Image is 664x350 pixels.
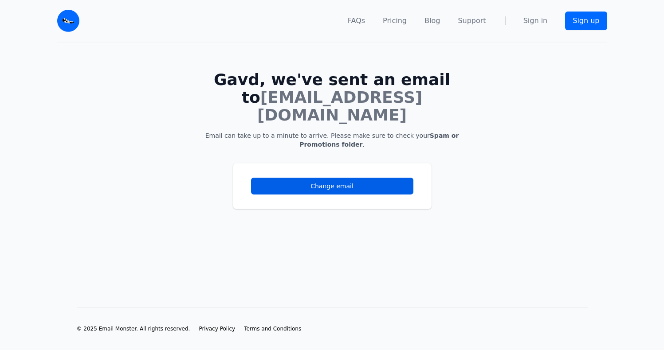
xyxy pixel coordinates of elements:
h1: Gavd, we've sent an email to [204,71,460,124]
a: FAQs [348,16,365,26]
span: [EMAIL_ADDRESS][DOMAIN_NAME] [257,88,422,124]
a: Sign in [523,16,548,26]
li: © 2025 Email Monster. All rights reserved. [77,325,190,332]
a: Terms and Conditions [244,325,301,332]
a: Sign up [565,12,607,30]
a: Privacy Policy [199,325,235,332]
img: Email Monster [57,10,79,32]
a: Change email [251,178,413,194]
span: Terms and Conditions [244,326,301,332]
a: Blog [424,16,440,26]
span: Privacy Policy [199,326,235,332]
a: Pricing [383,16,407,26]
p: Email can take up to a minute to arrive. Please make sure to check your . [204,131,460,149]
a: Support [458,16,486,26]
